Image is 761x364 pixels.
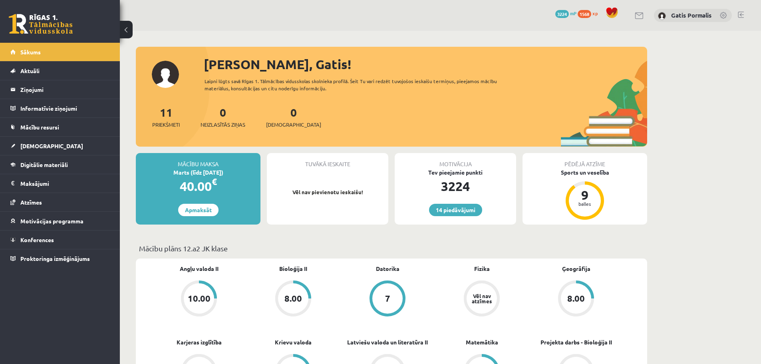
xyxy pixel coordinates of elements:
span: 3224 [555,10,569,18]
span: Proktoringa izmēģinājums [20,255,90,262]
a: Motivācijas programma [10,212,110,230]
span: Priekšmeti [152,121,180,129]
a: 0[DEMOGRAPHIC_DATA] [266,105,321,129]
div: Laipni lūgts savā Rīgas 1. Tālmācības vidusskolas skolnieka profilā. Šeit Tu vari redzēt tuvojošo... [205,78,511,92]
span: xp [592,10,598,16]
div: Pēdējā atzīme [523,153,647,168]
div: Tuvākā ieskaite [267,153,388,168]
a: Matemātika [466,338,498,346]
div: 7 [385,294,390,303]
div: 40.00 [136,177,260,196]
a: Digitālie materiāli [10,155,110,174]
div: [PERSON_NAME], Gatis! [204,55,647,74]
a: 3224 mP [555,10,576,16]
legend: Informatīvie ziņojumi [20,99,110,117]
a: Aktuāli [10,62,110,80]
p: Mācību plāns 12.a2 JK klase [139,243,644,254]
a: 11Priekšmeti [152,105,180,129]
a: 8.00 [246,280,340,318]
a: Karjeras izglītība [177,338,222,346]
a: Ziņojumi [10,80,110,99]
a: 14 piedāvājumi [429,204,482,216]
div: 9 [573,189,597,201]
span: Atzīmes [20,199,42,206]
a: Sākums [10,43,110,61]
span: Mācību resursi [20,123,59,131]
span: [DEMOGRAPHIC_DATA] [20,142,83,149]
div: 10.00 [188,294,211,303]
a: Datorika [376,265,399,273]
a: 10.00 [152,280,246,318]
div: Mācību maksa [136,153,260,168]
a: Ģeogrāfija [562,265,590,273]
a: Apmaksāt [178,204,219,216]
a: Konferences [10,231,110,249]
a: Krievu valoda [275,338,312,346]
span: 1568 [578,10,591,18]
span: Aktuāli [20,67,40,74]
span: Digitālie materiāli [20,161,68,168]
a: Informatīvie ziņojumi [10,99,110,117]
span: € [212,176,217,187]
p: Vēl nav pievienotu ieskaišu! [271,188,384,196]
a: 8.00 [529,280,623,318]
div: Marts (līdz [DATE]) [136,168,260,177]
a: 7 [340,280,435,318]
a: 1568 xp [578,10,602,16]
a: Latviešu valoda un literatūra II [347,338,428,346]
span: Neizlasītās ziņas [201,121,245,129]
a: 0Neizlasītās ziņas [201,105,245,129]
span: Motivācijas programma [20,217,83,225]
legend: Maksājumi [20,174,110,193]
div: Motivācija [395,153,516,168]
a: Maksājumi [10,174,110,193]
div: 8.00 [284,294,302,303]
div: Vēl nav atzīmes [471,293,493,304]
legend: Ziņojumi [20,80,110,99]
a: Atzīmes [10,193,110,211]
span: Konferences [20,236,54,243]
span: Sākums [20,48,41,56]
a: Mācību resursi [10,118,110,136]
a: [DEMOGRAPHIC_DATA] [10,137,110,155]
img: Gatis Pormalis [658,12,666,20]
a: Sports un veselība 9 balles [523,168,647,221]
a: Gatis Pormalis [671,11,711,19]
span: [DEMOGRAPHIC_DATA] [266,121,321,129]
a: Vēl nav atzīmes [435,280,529,318]
div: balles [573,201,597,206]
a: Projekta darbs - Bioloģija II [540,338,612,346]
div: 8.00 [567,294,585,303]
a: Bioloģija II [279,265,307,273]
div: Sports un veselība [523,168,647,177]
a: Fizika [474,265,490,273]
a: Rīgas 1. Tālmācības vidusskola [9,14,73,34]
div: 3224 [395,177,516,196]
span: mP [570,10,576,16]
div: Tev pieejamie punkti [395,168,516,177]
a: Proktoringa izmēģinājums [10,249,110,268]
a: Angļu valoda II [180,265,219,273]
